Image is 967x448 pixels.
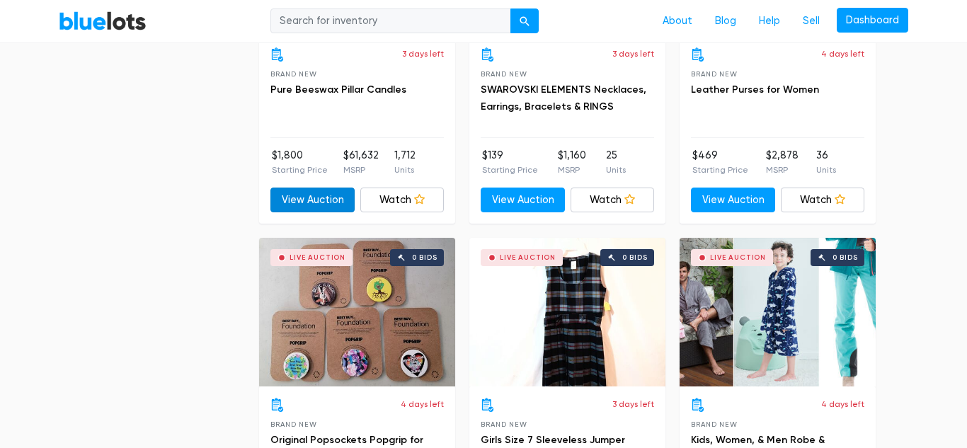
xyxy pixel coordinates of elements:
input: Search for inventory [270,8,511,34]
a: BlueLots [59,11,147,31]
span: Brand New [481,420,527,428]
li: 1,712 [394,148,416,176]
li: $1,800 [272,148,328,176]
li: $61,632 [343,148,379,176]
a: Help [748,8,791,35]
a: Watch [571,188,655,213]
a: View Auction [270,188,355,213]
a: Blog [704,8,748,35]
a: Dashboard [837,8,908,33]
li: $2,878 [766,148,799,176]
a: SWAROVSKI ELEMENTS Necklaces, Earrings, Bracelets & RINGS [481,84,646,113]
p: Starting Price [482,163,538,176]
p: Units [816,163,836,176]
span: Brand New [270,420,316,428]
li: 36 [816,148,836,176]
p: Units [606,163,626,176]
p: MSRP [343,163,379,176]
a: Live Auction 0 bids [469,238,665,386]
a: View Auction [691,188,775,213]
li: $469 [692,148,748,176]
a: About [651,8,704,35]
p: 4 days left [821,47,864,60]
a: Leather Purses for Women [691,84,819,96]
a: Watch [360,188,445,213]
span: Brand New [481,70,527,78]
span: Brand New [691,70,737,78]
div: Live Auction [710,254,766,261]
a: Live Auction 0 bids [259,238,455,386]
p: 4 days left [401,398,444,410]
div: Live Auction [500,254,556,261]
p: Starting Price [692,163,748,176]
p: 3 days left [612,47,654,60]
a: Pure Beeswax Pillar Candles [270,84,406,96]
li: $139 [482,148,538,176]
a: View Auction [481,188,565,213]
div: Live Auction [290,254,345,261]
p: 3 days left [612,398,654,410]
span: Brand New [691,420,737,428]
p: MSRP [558,163,586,176]
a: Watch [781,188,865,213]
div: 0 bids [622,254,648,261]
li: $1,160 [558,148,586,176]
div: 0 bids [832,254,858,261]
li: 25 [606,148,626,176]
p: 3 days left [402,47,444,60]
p: Starting Price [272,163,328,176]
p: Units [394,163,416,176]
span: Brand New [270,70,316,78]
a: Live Auction 0 bids [680,238,876,386]
p: 4 days left [821,398,864,410]
a: Sell [791,8,831,35]
p: MSRP [766,163,799,176]
div: 0 bids [412,254,437,261]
